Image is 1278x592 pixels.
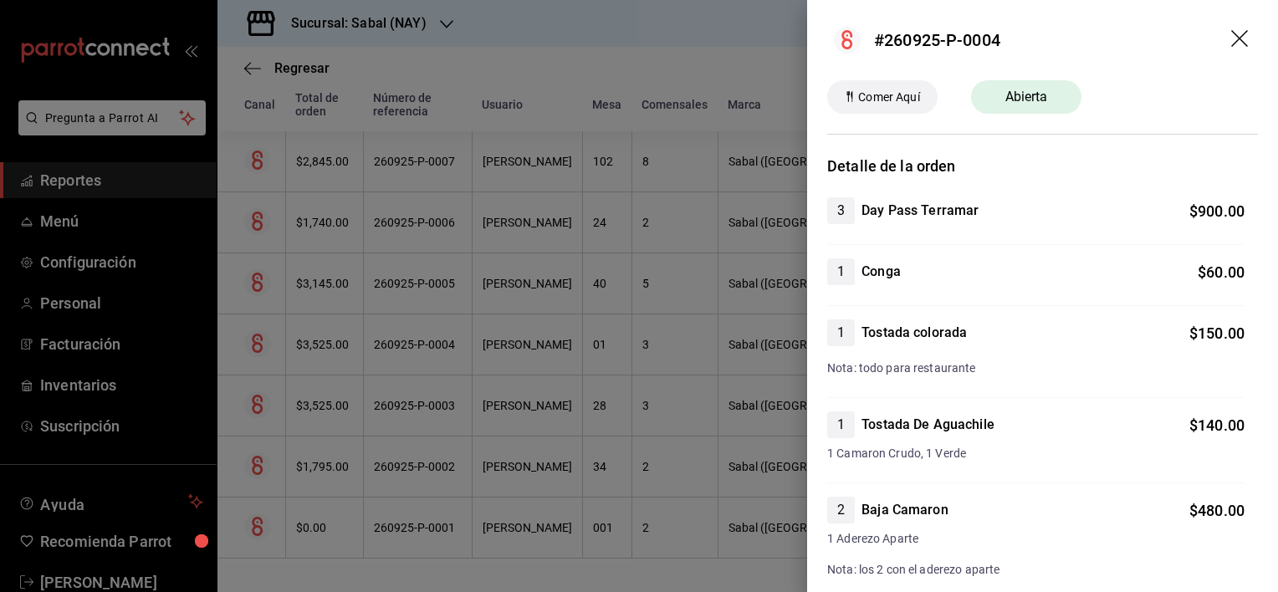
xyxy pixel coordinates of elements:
span: 3 [827,201,855,221]
span: 1 Camaron Crudo, 1 Verde [827,445,1245,462]
span: $ 150.00 [1189,324,1245,342]
h4: Conga [861,262,901,282]
h4: Baja Camaron [861,500,948,520]
button: drag [1231,30,1251,50]
span: 1 Aderezo Aparte [827,530,1245,548]
span: Nota: los 2 con el aderezo aparte [827,563,999,576]
span: $ 900.00 [1189,202,1245,220]
span: 1 [827,262,855,282]
span: $ 140.00 [1189,416,1245,434]
span: Abierta [995,87,1058,107]
span: Nota: todo para restaurante [827,361,976,375]
h4: Day Pass Terramar [861,201,979,221]
span: 1 [827,415,855,435]
span: 2 [827,500,855,520]
span: $ 60.00 [1198,263,1245,281]
h3: Detalle de la orden [827,155,1258,177]
div: #260925-P-0004 [874,28,1000,53]
h4: Tostada De Aguachile [861,415,994,435]
span: 1 [827,323,855,343]
span: Comer Aquí [851,89,926,106]
h4: Tostada colorada [861,323,967,343]
span: $ 480.00 [1189,502,1245,519]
